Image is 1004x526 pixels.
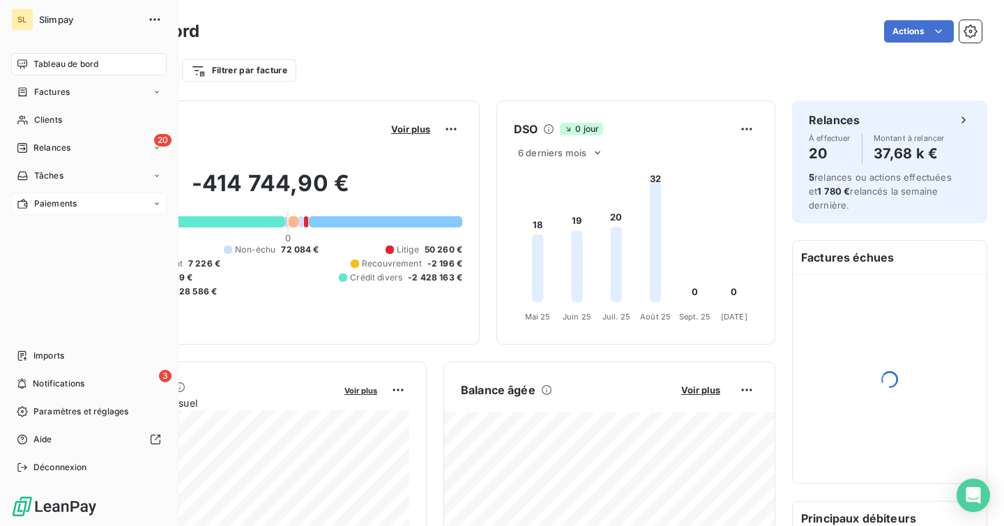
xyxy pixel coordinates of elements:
span: 1 780 € [817,186,850,197]
button: Actions [884,20,954,43]
span: Factures [34,86,70,98]
span: 7 226 € [188,257,220,270]
span: Paiements [34,197,77,210]
span: Voir plus [681,384,720,396]
span: 20 [154,134,172,146]
span: 0 [285,232,291,243]
span: À effectuer [809,134,851,142]
tspan: Sept. 25 [679,312,710,322]
span: Tâches [34,170,63,182]
tspan: Août 25 [640,312,671,322]
span: Chiffre d'affaires mensuel [79,396,335,410]
span: Voir plus [391,123,430,135]
span: Non-échu [235,243,275,256]
div: SL [11,8,33,31]
span: Déconnexion [33,461,87,474]
span: Imports [33,350,64,362]
span: Paramètres et réglages [33,405,128,418]
tspan: Juin 25 [563,312,591,322]
h4: 37,68 k € [874,142,945,165]
span: Recouvrement [362,257,422,270]
div: Open Intercom Messenger [957,479,990,512]
span: 3 [159,370,172,382]
tspan: [DATE] [721,312,747,322]
button: Voir plus [677,384,724,396]
h6: Relances [809,112,860,128]
span: Slimpay [39,14,139,25]
span: -2 428 163 € [408,271,462,284]
span: Litige [397,243,419,256]
span: 72 084 € [281,243,319,256]
span: Crédit divers [350,271,402,284]
span: Relances [33,142,70,154]
tspan: Mai 25 [525,312,551,322]
button: Filtrer par facture [182,59,296,82]
span: 5 [809,172,814,183]
button: Voir plus [387,123,434,135]
tspan: Juil. 25 [602,312,630,322]
span: Notifications [33,377,84,390]
h6: Balance âgée [461,382,535,398]
span: Voir plus [344,386,377,396]
h2: -414 744,90 € [79,170,462,211]
span: 6 derniers mois [518,147,586,158]
img: Logo LeanPay [11,495,98,518]
a: Aide [11,428,167,451]
button: Voir plus [340,384,381,396]
h6: Factures échues [793,241,987,274]
span: Aide [33,433,52,446]
span: Clients [34,114,62,126]
span: relances ou actions effectuées et relancés la semaine dernière. [809,172,952,211]
h4: 20 [809,142,851,165]
h6: DSO [514,121,538,137]
span: -2 196 € [427,257,462,270]
span: 0 jour [560,123,603,135]
span: Tableau de bord [33,58,98,70]
span: 50 260 € [425,243,462,256]
span: -28 586 € [175,285,217,298]
span: Montant à relancer [874,134,945,142]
